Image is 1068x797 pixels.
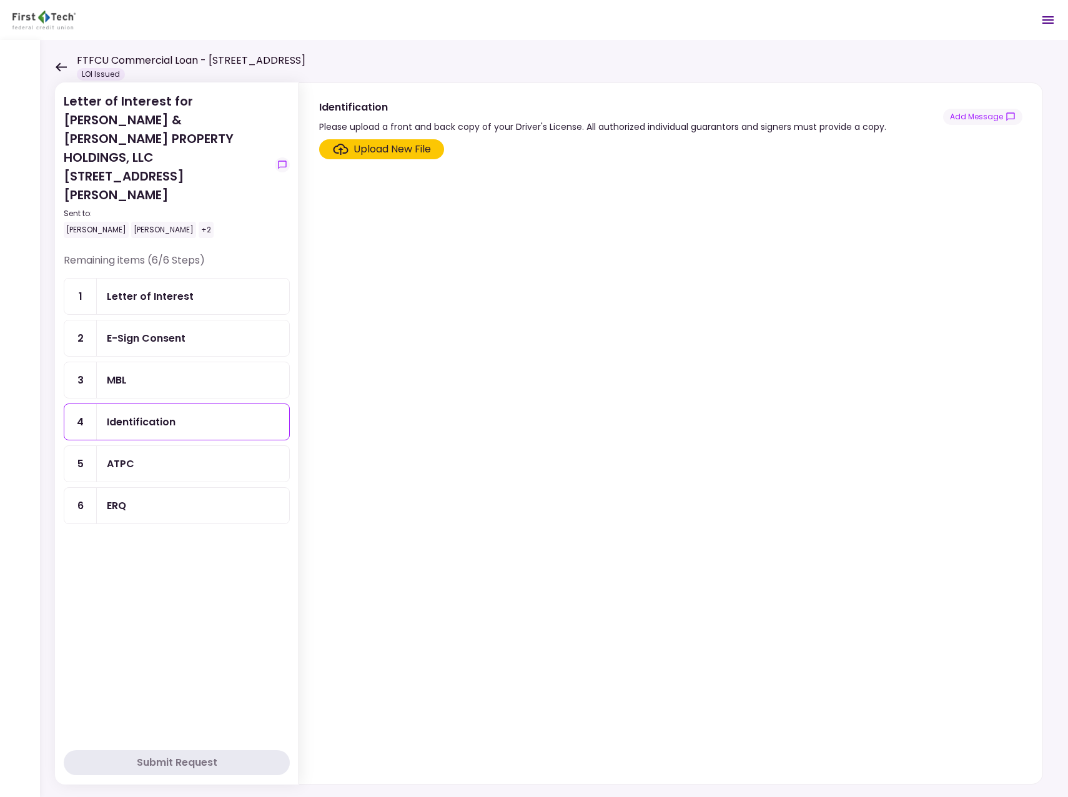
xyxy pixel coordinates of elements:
div: 3 [64,362,97,398]
div: ATPC [107,456,134,472]
div: Letter of Interest [107,289,194,304]
a: 1Letter of Interest [64,278,290,315]
div: Submit Request [137,755,217,770]
div: Identification [107,414,176,430]
button: show-messages [943,109,1022,125]
div: IdentificationPlease upload a front and back copy of your Driver's License. All authorized indivi... [299,82,1043,785]
img: Partner icon [12,11,76,29]
div: [PERSON_NAME] [64,222,129,238]
div: LOI Issued [77,68,125,81]
span: Click here to upload the required document [319,139,444,159]
a: 4Identification [64,403,290,440]
div: Please upload a front and back copy of your Driver's License. All authorized individual guarantor... [319,119,886,134]
div: [PERSON_NAME] [131,222,196,238]
div: Upload New File [354,142,431,157]
div: 6 [64,488,97,523]
div: 1 [64,279,97,314]
button: Open menu [1033,5,1063,35]
div: MBL [107,372,127,388]
div: Letter of Interest for [PERSON_NAME] & [PERSON_NAME] PROPERTY HOLDINGS, LLC [STREET_ADDRESS][PERS... [64,92,270,238]
div: Identification [319,99,886,115]
button: Submit Request [64,750,290,775]
a: 5ATPC [64,445,290,482]
div: ERQ [107,498,126,513]
div: Sent to: [64,208,270,219]
div: Remaining items (6/6 Steps) [64,253,290,278]
button: show-messages [275,157,290,172]
a: 6ERQ [64,487,290,524]
div: 4 [64,404,97,440]
a: 3MBL [64,362,290,398]
a: 2E-Sign Consent [64,320,290,357]
div: 2 [64,320,97,356]
div: E-Sign Consent [107,330,185,346]
div: 5 [64,446,97,482]
div: +2 [199,222,214,238]
h1: FTFCU Commercial Loan - [STREET_ADDRESS] [77,53,305,68]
